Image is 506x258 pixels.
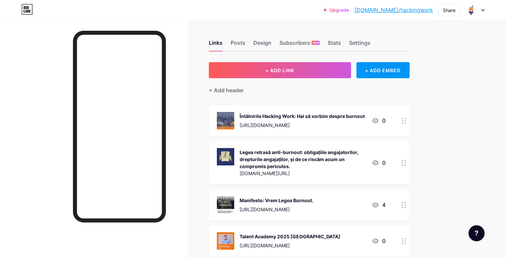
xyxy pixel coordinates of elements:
div: Links [209,39,223,51]
div: [URL][DOMAIN_NAME] [240,206,313,213]
div: Share [443,7,455,14]
span: + ADD LINK [265,68,294,73]
div: + ADD EMBED [356,62,410,78]
div: Legea retrasă anti-burnout: obligațiile angajatorilor, drepturile angajaților, și de ce riscăm ac... [240,149,366,170]
div: Talent Academy 2025 [GEOGRAPHIC_DATA] [240,233,340,240]
img: hackingwork [465,4,478,16]
img: Legea retrasă anti-burnout: obligațiile angajatorilor, drepturile angajaților, și de ce riscăm ac... [217,148,234,165]
div: 0 [371,159,386,167]
div: [URL][DOMAIN_NAME] [240,242,340,249]
img: Întâlnirile Hacking Work: Hai să vorbim despre burnout [217,112,234,129]
div: Stats [328,39,341,51]
div: 0 [371,117,386,125]
div: Întâlnirile Hacking Work: Hai să vorbim despre burnout [240,113,365,120]
div: Design [253,39,271,51]
img: Talent Academy 2025 Cluj [217,232,234,250]
img: Manifesto: Vrem Legea Burnout. [217,196,234,214]
button: + ADD LINK [209,62,351,78]
div: 0 [371,237,386,245]
div: [URL][DOMAIN_NAME] [240,122,365,129]
div: [DOMAIN_NAME][URL] [240,170,366,177]
a: [DOMAIN_NAME]/hackingwork [354,6,433,14]
div: + Add header [209,86,244,94]
div: Manifesto: Vrem Legea Burnout. [240,197,313,204]
a: Upgrade [324,7,349,13]
div: Posts [231,39,245,51]
div: Subscribers [279,39,320,51]
span: NEW [313,41,319,45]
div: Settings [349,39,370,51]
div: 4 [371,201,386,209]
